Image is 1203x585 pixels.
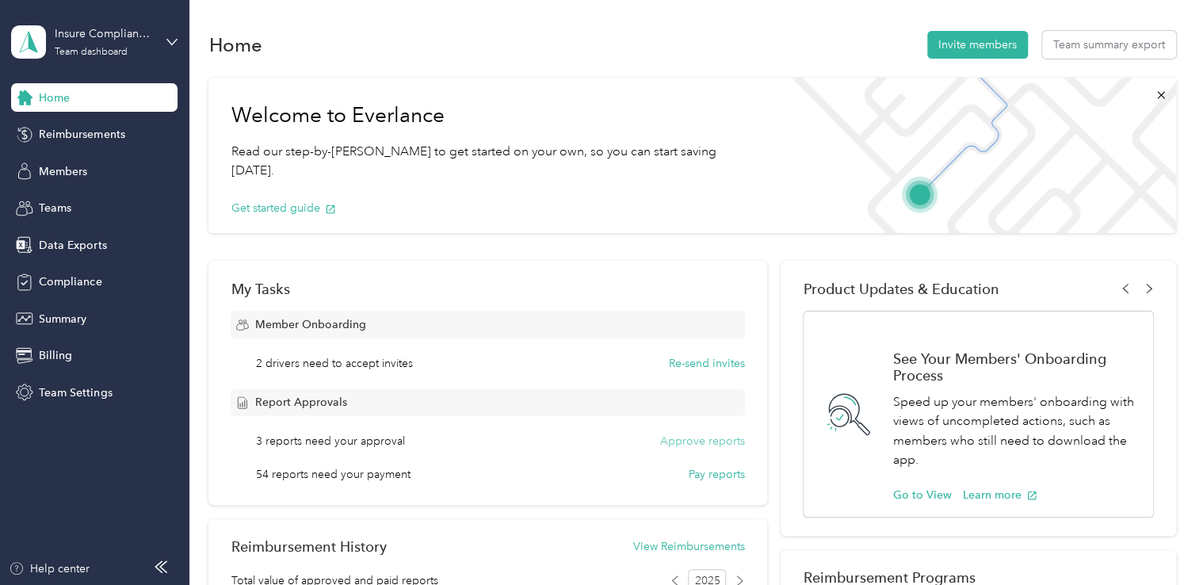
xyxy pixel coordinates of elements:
button: Invite members [927,31,1028,59]
button: Learn more [962,487,1037,503]
button: Team summary export [1042,31,1176,59]
button: View Reimbursements [633,538,745,555]
button: Pay reports [689,466,745,483]
span: Data Exports [39,237,106,254]
span: Team Settings [39,384,112,401]
h1: Home [208,36,262,53]
h1: Welcome to Everlance [231,103,753,128]
span: 54 reports need your payment [256,466,411,483]
span: Compliance [39,273,101,290]
button: Go to View [892,487,951,503]
div: Team dashboard [55,48,128,57]
h2: Reimbursement History [231,538,386,555]
div: Insure Compliance, LLC [55,25,154,42]
span: 3 reports need your approval [256,433,405,449]
button: Help center [9,560,90,577]
img: Welcome to everlance [776,78,1176,233]
iframe: Everlance-gr Chat Button Frame [1114,496,1203,585]
button: Get started guide [231,200,336,216]
p: Speed up your members' onboarding with views of uncompleted actions, such as members who still ne... [892,392,1136,470]
span: 2 drivers need to accept invites [256,355,413,372]
button: Approve reports [660,433,745,449]
span: Home [39,90,70,106]
button: Re-send invites [669,355,745,372]
span: Members [39,163,87,180]
p: Read our step-by-[PERSON_NAME] to get started on your own, so you can start saving [DATE]. [231,142,753,181]
div: My Tasks [231,281,744,297]
span: Teams [39,200,71,216]
span: Member Onboarding [254,316,365,333]
span: Product Updates & Education [803,281,999,297]
span: Reimbursements [39,126,124,143]
h1: See Your Members' Onboarding Process [892,350,1136,384]
span: Summary [39,311,86,327]
span: Report Approvals [254,394,346,411]
span: Billing [39,347,72,364]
